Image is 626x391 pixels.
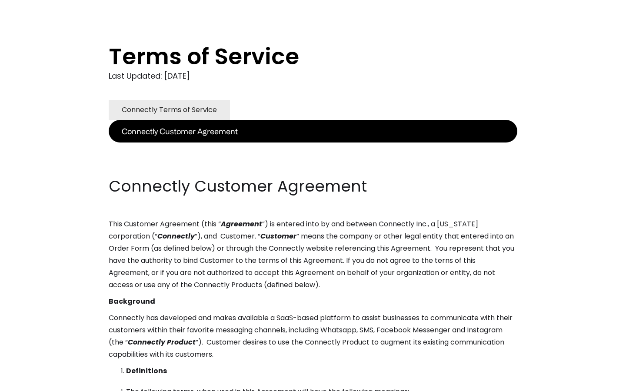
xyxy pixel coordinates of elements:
[109,43,483,70] h1: Terms of Service
[157,231,195,241] em: Connectly
[126,366,167,376] strong: Definitions
[109,296,155,306] strong: Background
[122,104,217,116] div: Connectly Terms of Service
[109,159,517,171] p: ‍
[109,312,517,361] p: Connectly has developed and makes available a SaaS-based platform to assist businesses to communi...
[128,337,196,347] em: Connectly Product
[122,125,238,137] div: Connectly Customer Agreement
[109,218,517,291] p: This Customer Agreement (this “ ”) is entered into by and between Connectly Inc., a [US_STATE] co...
[109,70,517,83] div: Last Updated: [DATE]
[109,142,517,155] p: ‍
[260,231,296,241] em: Customer
[109,176,517,197] h2: Connectly Customer Agreement
[9,375,52,388] aside: Language selected: English
[17,376,52,388] ul: Language list
[221,219,262,229] em: Agreement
